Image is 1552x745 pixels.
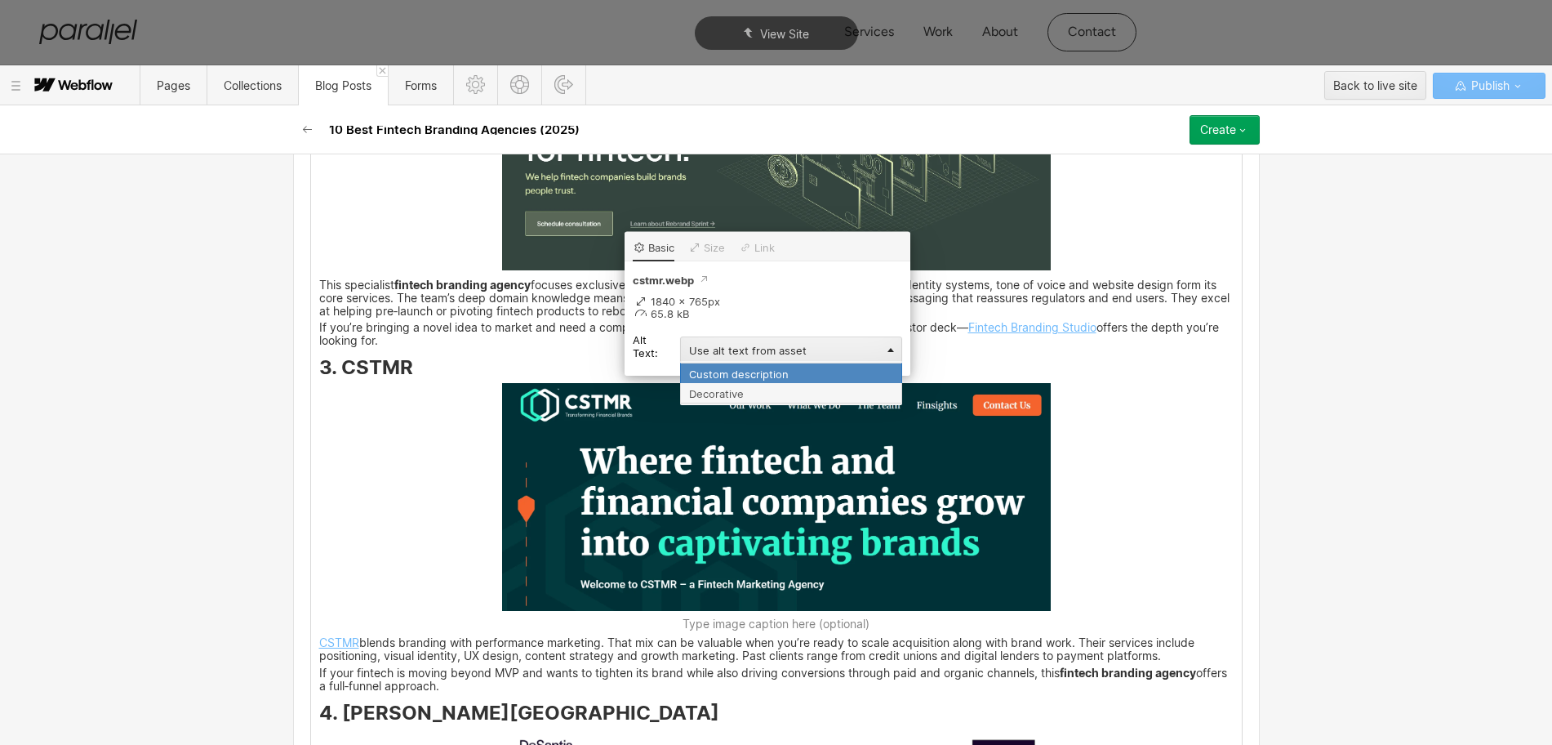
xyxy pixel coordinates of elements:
[502,43,1051,270] img: Fintech Branding Studio
[1324,71,1426,100] button: Back to live site
[1190,115,1260,145] button: Create
[968,320,1096,334] a: Fintech Branding Studio
[760,27,809,41] span: View Site
[319,323,1234,347] p: If you’re bringing a novel idea to market and need a comprehensive repositioning—from product nam...
[680,383,902,404] div: Decorative
[376,65,388,77] a: Close 'Blog Posts' tab
[1333,74,1417,98] div: Back to live site
[633,307,902,319] div: 65.8 kB
[405,78,437,92] span: Forms
[680,363,902,383] div: Custom description
[319,636,359,649] a: CSTMR
[648,239,674,256] div: Basic
[1060,666,1196,680] strong: fintech branding agency
[633,333,674,360] div: Alt Text:
[319,639,1234,662] p: blends branding with performance marketing. That mix can be valuable when you’re ready to scale a...
[329,126,580,135] h2: 10 Best Fintech Branding Agencies (2025)
[704,239,725,256] div: Size
[224,78,282,92] span: Collections
[502,618,1051,631] figcaption: Type image caption here (optional)
[1433,73,1545,99] button: Publish
[1468,74,1510,98] span: Publish
[1200,123,1236,136] div: Create
[633,295,902,307] div: 1840 x 765px
[633,272,902,287] label: cstmr.webp
[315,78,371,92] span: Blog Posts
[754,239,775,256] div: Link
[319,281,1234,318] p: This specialist focuses exclusively on financial technology. Naming, brand strategy, identity sys...
[319,355,413,379] strong: 3. CSTMR
[319,669,1234,693] p: If your fintech is moving beyond MVP and wants to tighten its brand while also driving conversion...
[394,278,531,292] strong: fintech branding agency
[157,78,190,92] span: Pages
[680,337,902,362] div: Use alt text from asset
[319,701,719,725] strong: 4. [PERSON_NAME][GEOGRAPHIC_DATA]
